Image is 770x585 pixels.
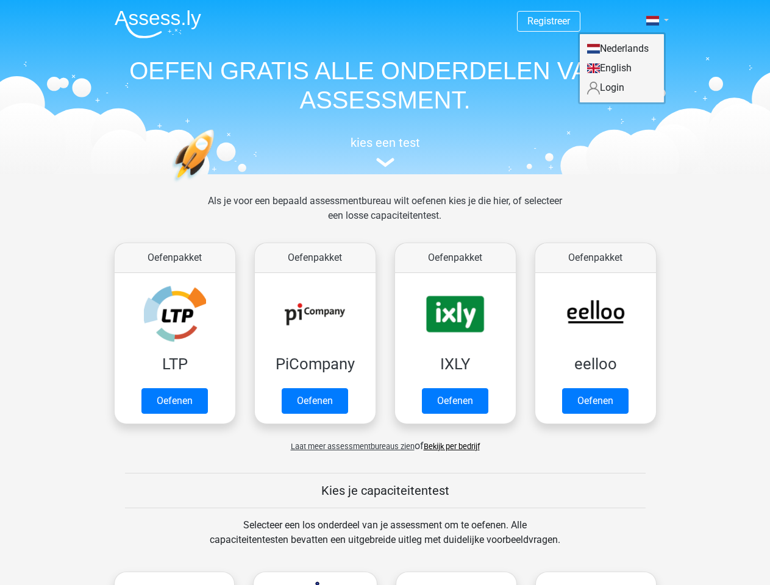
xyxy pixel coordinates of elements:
a: Registreer [527,15,570,27]
a: Bekijk per bedrijf [424,442,480,451]
div: of [105,429,666,453]
h5: Kies je capaciteitentest [125,483,646,498]
a: English [580,58,664,78]
a: Oefenen [422,388,488,414]
h1: OEFEN GRATIS ALLE ONDERDELEN VAN JE ASSESSMENT. [105,56,666,115]
a: Oefenen [141,388,208,414]
div: Selecteer een los onderdeel van je assessment om te oefenen. Alle capaciteitentesten bevatten een... [198,518,572,562]
a: Oefenen [282,388,348,414]
span: Laat meer assessmentbureaus zien [291,442,415,451]
a: Oefenen [562,388,629,414]
img: Assessly [115,10,201,38]
div: Als je voor een bepaald assessmentbureau wilt oefenen kies je die hier, of selecteer een losse ca... [198,194,572,238]
a: Nederlands [580,39,664,58]
img: oefenen [172,129,262,239]
img: assessment [376,158,394,167]
a: kies een test [105,135,666,168]
h5: kies een test [105,135,666,150]
a: Login [580,78,664,97]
